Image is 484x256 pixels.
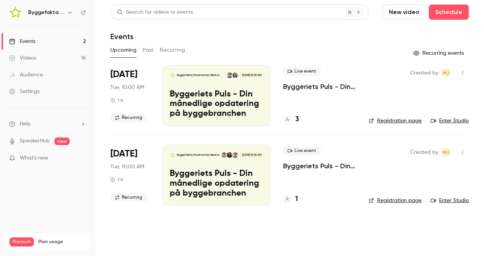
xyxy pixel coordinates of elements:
[110,163,144,171] span: Tue, 10:00 AM
[283,194,298,204] a: 1
[177,73,220,77] p: Byggefakta | Powered by Hubexo
[9,38,35,45] div: Events
[10,6,22,19] img: Byggefakta | Powered by Hubexo
[177,153,220,157] p: Byggefakta | Powered by Hubexo
[441,68,451,77] span: Mads Toft Jensen
[54,137,70,145] span: new
[240,152,263,158] span: [DATE] 10:00 AM
[410,148,438,157] span: Created by
[110,177,123,183] div: 1 h
[117,8,193,16] div: Search for videos or events
[431,117,469,125] a: Enter Studio
[162,145,271,205] a: Byggeriets Puls - Din månedlige opdatering på byggebranchenByggefakta | Powered by HubexoRasmus S...
[295,114,299,125] h4: 3
[20,154,48,162] span: What's new
[382,5,426,20] button: New video
[170,169,264,198] p: Byggeriets Puls - Din månedlige opdatering på byggebranchen
[110,193,147,202] span: Recurring
[369,117,422,125] a: Registration page
[110,145,150,205] div: Nov 25 Tue, 10:00 AM (Europe/Copenhagen)
[28,9,64,16] h6: Byggefakta | Powered by Hubexo
[429,5,469,20] button: Schedule
[110,32,134,41] h1: Events
[38,239,86,245] span: Plan usage
[110,113,147,122] span: Recurring
[10,237,34,247] span: Premium
[443,148,449,157] span: MJ
[369,197,422,204] a: Registration page
[9,71,43,79] div: Audience
[410,47,469,59] button: Recurring events
[110,97,123,103] div: 1 h
[110,65,150,126] div: Oct 28 Tue, 10:00 AM (Europe/Copenhagen)
[143,44,154,56] button: Past
[227,73,232,78] img: Rasmus Schulian
[9,88,40,95] div: Settings
[283,82,357,91] a: Byggeriets Puls - Din månedlige opdatering på byggebranchen
[283,67,321,76] span: Live event
[431,197,469,204] a: Enter Studio
[160,44,185,56] button: Recurring
[110,68,137,81] span: [DATE]
[110,84,144,91] span: Tue, 10:00 AM
[283,114,299,125] a: 3
[77,155,86,162] iframe: Noticeable Trigger
[295,194,298,204] h4: 1
[232,152,238,158] img: Rasmus Schulian
[283,146,321,155] span: Live event
[232,73,238,78] img: Martin Kyed
[170,73,175,78] img: Byggeriets Puls - Din månedlige opdatering på byggebranchen
[170,90,264,119] p: Byggeriets Puls - Din månedlige opdatering på byggebranchen
[227,152,232,158] img: Thomas Simonsen
[20,120,31,128] span: Help
[170,152,175,158] img: Byggeriets Puls - Din månedlige opdatering på byggebranchen
[110,44,137,56] button: Upcoming
[9,120,86,128] li: help-dropdown-opener
[162,65,271,126] a: Byggeriets Puls - Din månedlige opdatering på byggebranchenByggefakta | Powered by HubexoMartin K...
[441,148,451,157] span: Mads Toft Jensen
[110,148,137,160] span: [DATE]
[410,68,438,77] span: Created by
[443,68,449,77] span: MJ
[20,137,50,145] a: SpeakerHub
[240,73,263,78] span: [DATE] 10:00 AM
[221,152,227,158] img: Lasse Lundqvist
[9,54,36,62] div: Videos
[283,161,357,171] a: Byggeriets Puls - Din månedlige opdatering på byggebranchen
